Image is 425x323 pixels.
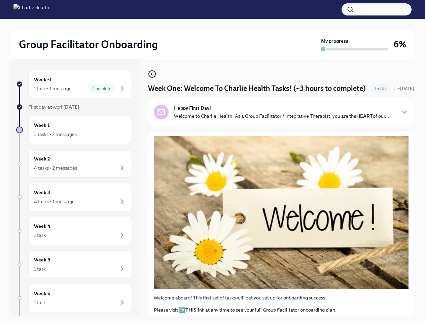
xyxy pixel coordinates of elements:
h6: Week 2 [34,155,50,163]
h6: Week -1 [34,76,51,83]
a: Week -11 task • 1 messageComplete [16,70,132,98]
h3: 6% [394,38,406,50]
img: CharlieHealth [13,4,49,15]
h6: Week 1 [34,121,50,129]
span: September 29th, 2025 07:00 [392,85,414,92]
p: Welcome to Charlie Health! As a Group Facilitator / Integrative Therapist, you are the of our... [174,113,389,119]
p: Please visit ➡️ link at any time to see your full Group Facilitator onboarding plan. [154,307,409,313]
strong: Happy First Day! [174,105,211,111]
div: 3 tasks • 2 messages [34,131,77,138]
p: Welcome aboard! This first set of tasks will get you set up for onboarding success! [154,294,409,301]
strong: HEART [356,113,373,119]
span: First day at work [28,104,79,110]
h6: Week 3 [34,189,50,196]
div: 4 tasks • 2 messages [34,165,77,171]
h6: Week 4 [34,222,50,230]
div: 4 tasks • 1 message [34,198,75,205]
span: To Do [370,86,390,91]
h2: Group Facilitator Onboarding [19,38,158,51]
a: Week 24 tasks • 2 messages [16,149,132,178]
strong: My progress [321,38,348,44]
a: Week 51 task [16,250,132,279]
a: First day at work[DATE] [16,104,132,110]
a: Week 41 task [16,217,132,245]
span: Complete [88,86,115,91]
strong: [DATE] [63,104,79,110]
h6: Week 6 [34,290,50,297]
div: 1 task [34,299,46,306]
div: 1 task [34,265,46,272]
span: Due [392,86,414,91]
a: Week 61 task [16,284,132,312]
a: THIS [185,307,197,313]
strong: [DATE] [400,86,414,91]
div: 1 task • 1 message [34,85,72,92]
a: Week 13 tasks • 2 messages [16,116,132,144]
h6: Week 5 [34,256,50,263]
a: Week 34 tasks • 1 message [16,183,132,211]
div: 1 task [34,232,46,239]
h4: Week One: Welcome To Charlie Health Tasks! (~3 hours to complete) [148,83,366,94]
button: Zoom image [154,136,409,289]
